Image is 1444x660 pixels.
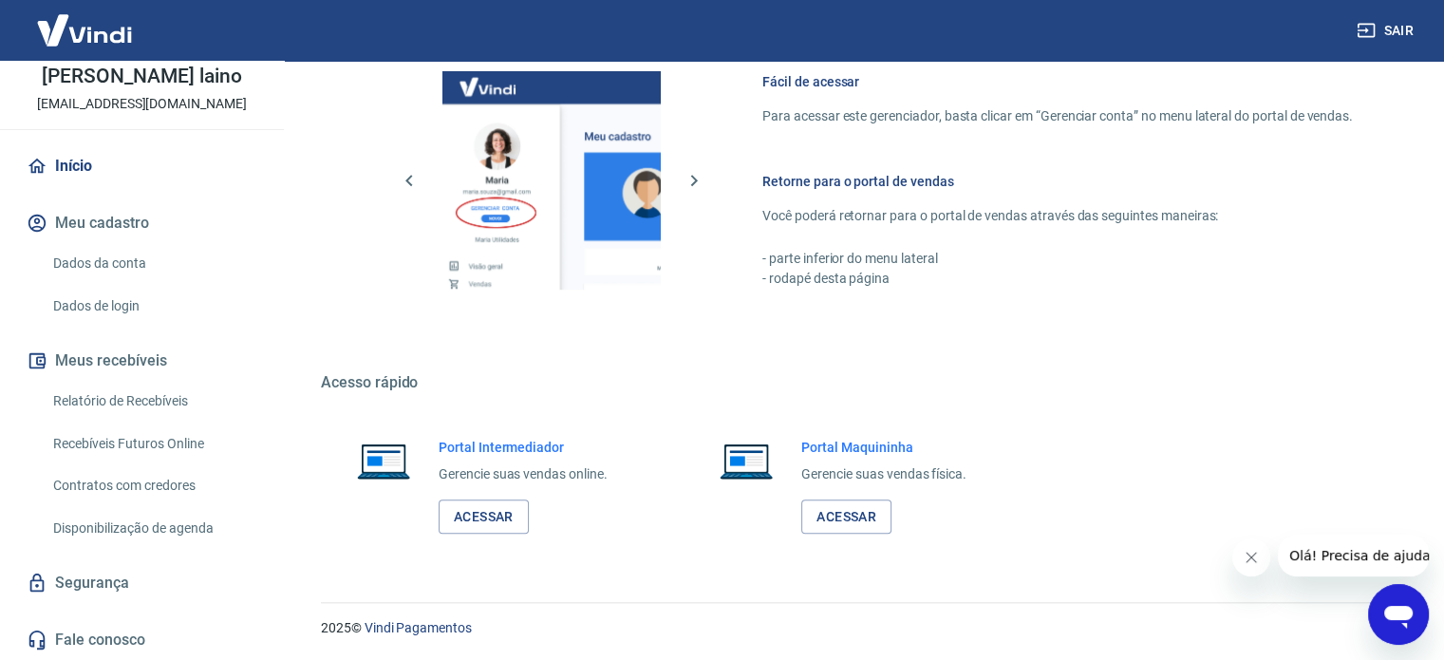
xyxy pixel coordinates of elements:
p: 2025 © [321,618,1398,638]
a: Dados da conta [46,244,261,283]
span: Olá! Precisa de ajuda? [11,13,159,28]
iframe: Message from company [1278,535,1429,576]
a: Dados de login [46,287,261,326]
a: Acessar [439,500,529,535]
a: Acessar [801,500,891,535]
a: Início [23,145,261,187]
h6: Retorne para o portal de vendas [762,172,1353,191]
a: Relatório de Recebíveis [46,382,261,421]
img: Imagem de um notebook aberto [344,438,423,483]
h6: Fácil de acessar [762,72,1353,91]
a: Contratos com credores [46,466,261,505]
a: Segurança [23,562,261,604]
h6: Portal Maquininha [801,438,966,457]
h5: Acesso rápido [321,373,1398,392]
p: Você poderá retornar para o portal de vendas através das seguintes maneiras: [762,206,1353,226]
p: Para acessar este gerenciador, basta clicar em “Gerenciar conta” no menu lateral do portal de ven... [762,106,1353,126]
a: Recebíveis Futuros Online [46,424,261,463]
p: Gerencie suas vendas física. [801,464,966,484]
p: [EMAIL_ADDRESS][DOMAIN_NAME] [37,94,247,114]
button: Sair [1353,13,1421,48]
iframe: Button to launch messaging window [1368,584,1429,645]
iframe: Close message [1232,538,1270,576]
h6: Portal Intermediador [439,438,608,457]
p: - rodapé desta página [762,269,1353,289]
a: Disponibilização de agenda [46,509,261,548]
button: Meu cadastro [23,202,261,244]
img: Imagem da dashboard mostrando o botão de gerenciar conta na sidebar no lado esquerdo [442,71,661,290]
button: Meus recebíveis [23,340,261,382]
a: Vindi Pagamentos [365,620,472,635]
p: [PERSON_NAME] laino [42,66,241,86]
img: Vindi [23,1,146,59]
p: - parte inferior do menu lateral [762,249,1353,269]
img: Imagem de um notebook aberto [706,438,786,483]
p: Gerencie suas vendas online. [439,464,608,484]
